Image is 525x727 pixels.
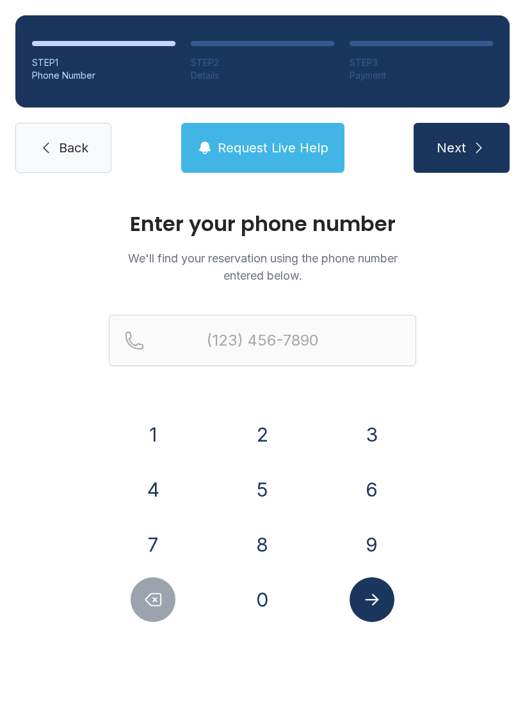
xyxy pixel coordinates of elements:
[437,139,466,157] span: Next
[191,69,334,82] div: Details
[131,577,175,622] button: Delete number
[32,69,175,82] div: Phone Number
[191,56,334,69] div: STEP 2
[350,467,394,512] button: 6
[240,577,285,622] button: 0
[350,522,394,567] button: 9
[350,577,394,622] button: Submit lookup form
[218,139,328,157] span: Request Live Help
[109,214,416,234] h1: Enter your phone number
[131,522,175,567] button: 7
[109,315,416,366] input: Reservation phone number
[350,69,493,82] div: Payment
[240,412,285,457] button: 2
[350,412,394,457] button: 3
[131,412,175,457] button: 1
[131,467,175,512] button: 4
[32,56,175,69] div: STEP 1
[350,56,493,69] div: STEP 3
[109,250,416,284] p: We'll find your reservation using the phone number entered below.
[59,139,88,157] span: Back
[240,522,285,567] button: 8
[240,467,285,512] button: 5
